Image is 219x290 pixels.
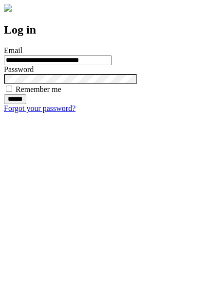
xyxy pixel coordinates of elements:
h2: Log in [4,23,215,36]
label: Password [4,65,34,73]
img: logo-4e3dc11c47720685a147b03b5a06dd966a58ff35d612b21f08c02c0306f2b779.png [4,4,12,12]
label: Email [4,46,22,54]
label: Remember me [16,85,61,93]
a: Forgot your password? [4,104,75,112]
